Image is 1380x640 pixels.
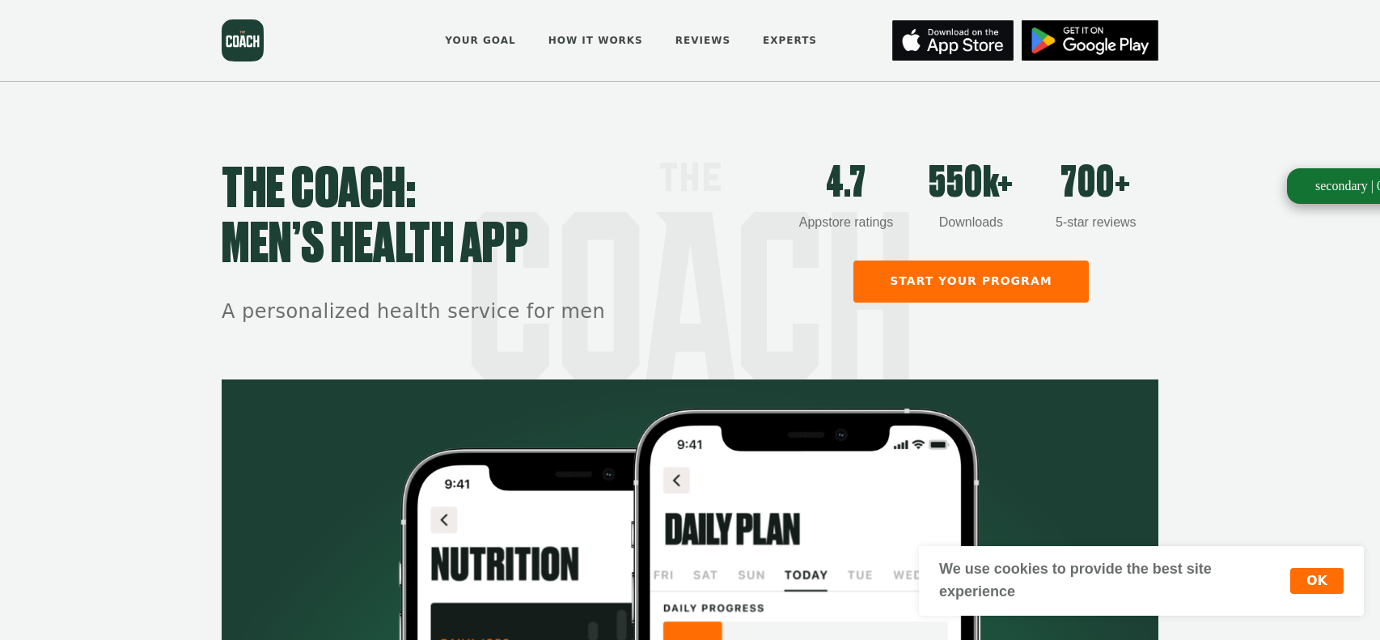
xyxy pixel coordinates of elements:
[222,19,264,61] img: the coach logo
[853,261,1089,303] a: Start your program
[908,163,1033,205] div: 550k+
[1034,163,1158,205] div: 700+
[670,23,736,58] a: Reviews
[892,20,1014,61] img: App Store button
[757,23,823,58] a: Experts
[784,163,908,205] div: 4.7
[222,19,264,61] a: the Coach homepage
[222,299,784,326] h2: A personalized health service for men
[222,163,784,273] h1: THE COACH: men’s health app
[543,23,649,58] a: How it works
[1290,568,1344,594] button: OK
[1034,213,1158,232] div: 5-star reviews
[1022,20,1158,61] img: App Store button
[439,23,521,58] a: Your goal
[784,213,908,232] div: Appstore ratings
[908,213,1033,232] div: Downloads
[939,558,1290,604] div: We use cookies to provide the best site experience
